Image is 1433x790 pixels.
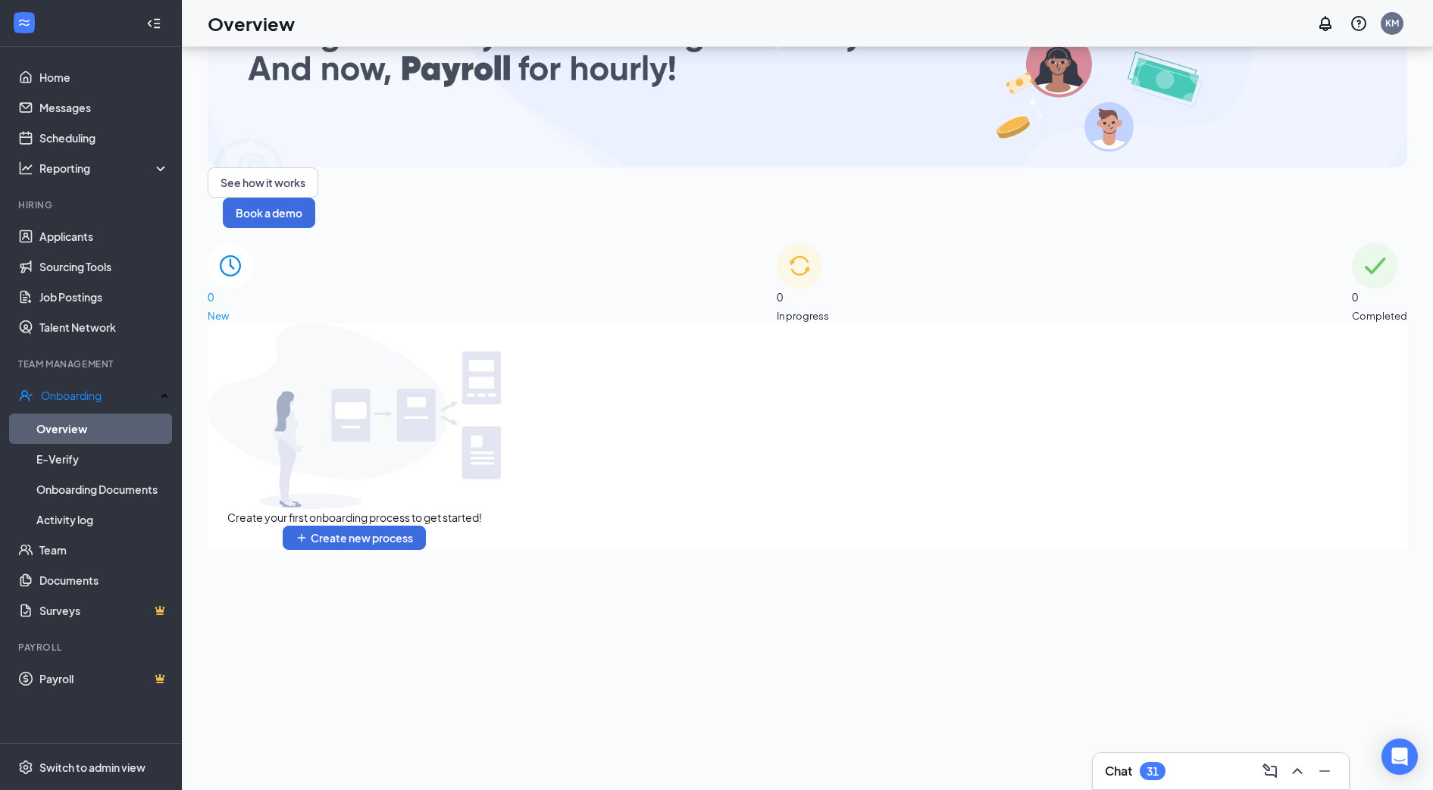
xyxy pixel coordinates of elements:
[1261,762,1279,780] svg: ComposeMessage
[1105,763,1132,779] h3: Chat
[17,15,32,30] svg: WorkstreamLogo
[39,282,169,312] a: Job Postings
[36,414,169,444] a: Overview
[1285,759,1309,783] button: ChevronUp
[1147,765,1159,778] div: 31
[1381,738,1418,775] div: Open Intercom Messenger
[18,198,166,211] div: Hiring
[39,760,145,775] div: Switch to admin view
[36,444,169,474] a: E-Verify
[39,565,169,595] a: Documents
[18,641,166,654] div: Payroll
[18,388,33,403] svg: UserCheck
[146,16,161,31] svg: Collapse
[283,526,426,550] button: PlusCreate new process
[18,358,166,370] div: Team Management
[39,664,169,694] a: PayrollCrown
[1350,14,1368,33] svg: QuestionInfo
[1288,762,1306,780] svg: ChevronUp
[1258,759,1282,783] button: ComposeMessage
[39,161,170,176] div: Reporting
[777,308,829,323] span: In progress
[18,760,33,775] svg: Settings
[39,312,169,342] a: Talent Network
[1316,762,1334,780] svg: Minimize
[227,509,482,526] span: Create your first onboarding process to get started!
[777,289,829,305] span: 0
[39,221,169,251] a: Applicants
[208,11,295,36] h1: Overview
[39,251,169,282] a: Sourcing Tools
[1385,17,1399,30] div: KM
[1352,289,1407,305] span: 0
[39,92,169,123] a: Messages
[36,504,169,535] a: Activity log
[39,123,169,153] a: Scheduling
[296,532,308,544] svg: Plus
[208,308,253,323] span: New
[41,388,156,403] div: Onboarding
[1316,14,1334,33] svg: Notifications
[39,535,169,565] a: Team
[39,62,169,92] a: Home
[39,595,169,626] a: SurveysCrown
[1352,308,1407,323] span: Completed
[1313,759,1337,783] button: Minimize
[208,289,253,305] span: 0
[208,167,318,198] button: See how it works
[36,474,169,504] a: Onboarding Documents
[18,161,33,176] svg: Analysis
[223,198,315,228] button: Book a demo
